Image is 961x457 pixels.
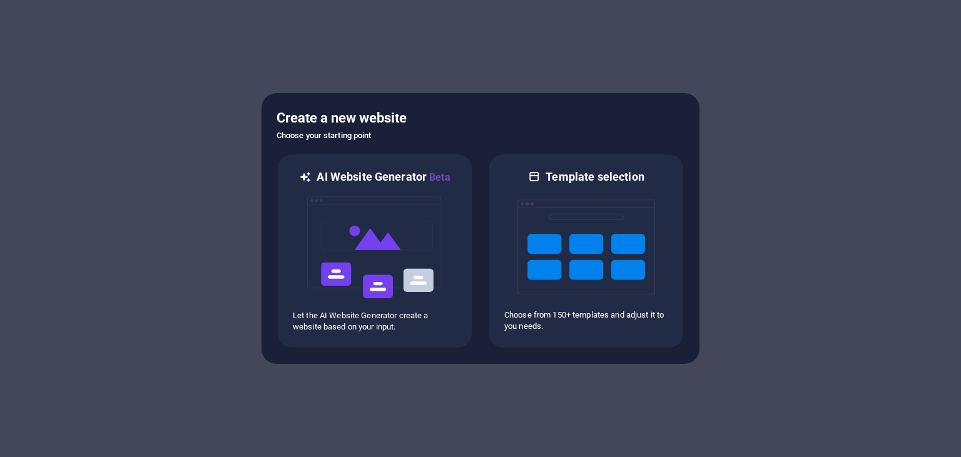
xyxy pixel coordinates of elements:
[317,169,450,185] h6: AI Website Generator
[277,108,684,128] h5: Create a new website
[306,185,444,310] img: ai
[293,310,457,333] p: Let the AI Website Generator create a website based on your input.
[277,153,473,349] div: AI Website GeneratorBetaaiLet the AI Website Generator create a website based on your input.
[427,171,450,183] span: Beta
[504,309,668,332] p: Choose from 150+ templates and adjust it to you needs.
[277,128,684,143] h6: Choose your starting point
[546,169,644,184] h6: Template selection
[488,153,684,349] div: Template selectionChoose from 150+ templates and adjust it to you needs.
